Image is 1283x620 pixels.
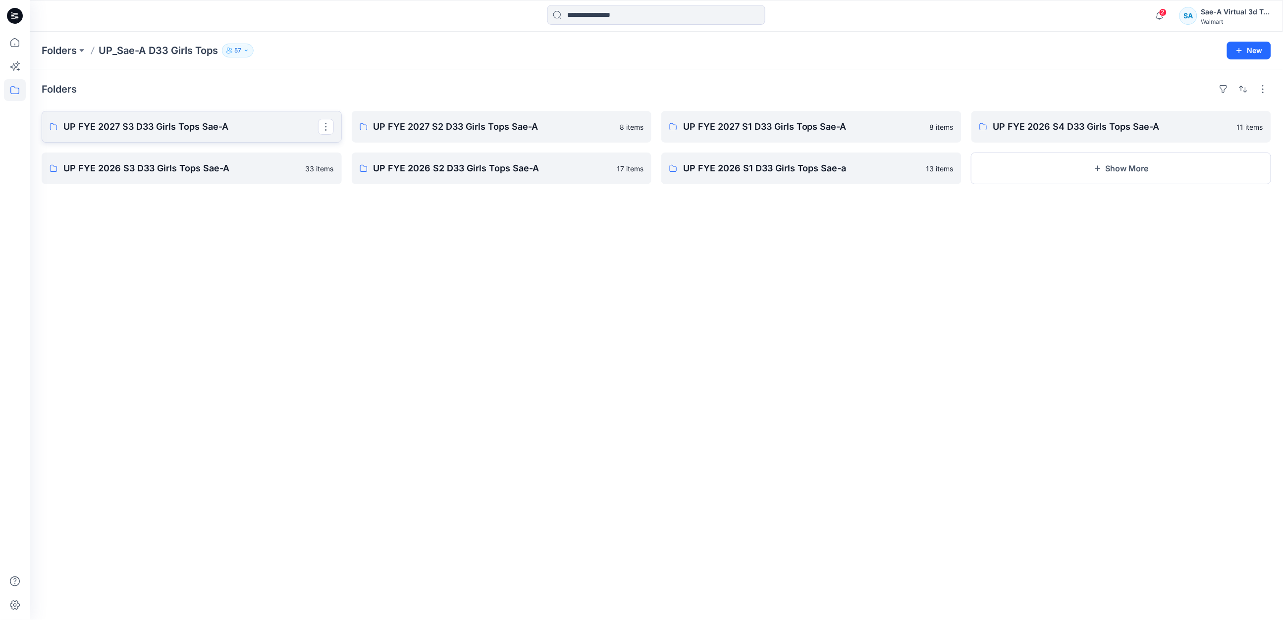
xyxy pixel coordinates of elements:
p: 57 [234,45,241,56]
a: UP FYE 2027 S3 D33 Girls Tops Sae-A [42,111,342,143]
p: UP FYE 2026 S4 D33 Girls Tops Sae-A [993,120,1231,134]
div: SA [1179,7,1197,25]
p: 8 items [620,122,643,132]
div: Sae-A Virtual 3d Team [1201,6,1271,18]
button: Show More [971,153,1272,184]
span: 2 [1159,8,1167,16]
p: UP FYE 2026 S2 D33 Girls Tops Sae-A [374,161,611,175]
button: 57 [222,44,254,57]
p: UP FYE 2026 S3 D33 Girls Tops Sae-A [63,161,300,175]
p: 11 items [1237,122,1263,132]
a: UP FYE 2026 S4 D33 Girls Tops Sae-A11 items [971,111,1272,143]
a: UP FYE 2027 S1 D33 Girls Tops Sae-A8 items [661,111,962,143]
a: UP FYE 2027 S2 D33 Girls Tops Sae-A8 items [352,111,652,143]
p: 13 items [926,163,954,174]
a: UP FYE 2026 S3 D33 Girls Tops Sae-A33 items [42,153,342,184]
a: UP FYE 2026 S2 D33 Girls Tops Sae-A17 items [352,153,652,184]
a: UP FYE 2026 S1 D33 Girls Tops Sae-a13 items [661,153,962,184]
p: UP FYE 2027 S1 D33 Girls Tops Sae-A [683,120,924,134]
a: Folders [42,44,77,57]
button: New [1227,42,1271,59]
div: Walmart [1201,18,1271,25]
p: UP FYE 2027 S3 D33 Girls Tops Sae-A [63,120,318,134]
p: UP_Sae-A D33 Girls Tops [99,44,218,57]
h4: Folders [42,83,77,95]
p: UP FYE 2026 S1 D33 Girls Tops Sae-a [683,161,920,175]
p: 33 items [306,163,334,174]
p: 17 items [617,163,643,174]
p: UP FYE 2027 S2 D33 Girls Tops Sae-A [374,120,614,134]
p: 8 items [930,122,954,132]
